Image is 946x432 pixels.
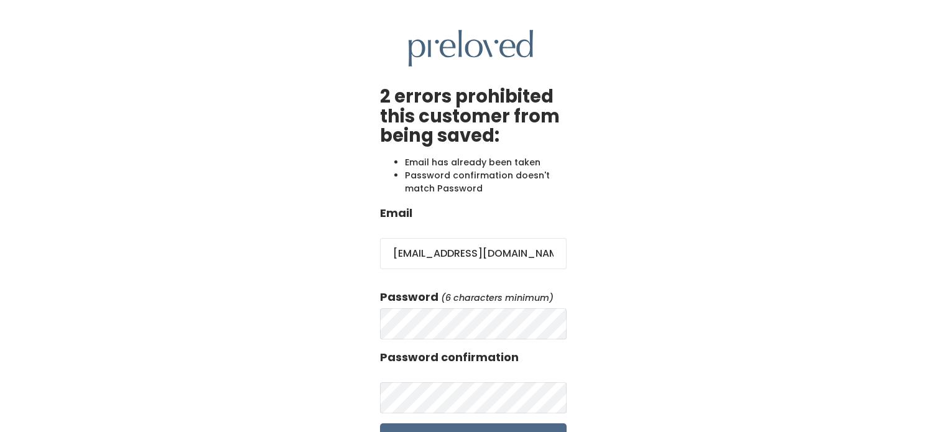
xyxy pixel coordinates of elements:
li: Email has already been taken [405,156,567,169]
label: Email [380,205,412,221]
img: preloved logo [409,30,533,67]
li: Password confirmation doesn't match Password [405,169,567,195]
label: Password confirmation [380,349,519,365]
em: (6 characters minimum) [441,292,554,304]
h2: 2 errors prohibited this customer from being saved: [380,87,567,147]
label: Password [380,289,438,305]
